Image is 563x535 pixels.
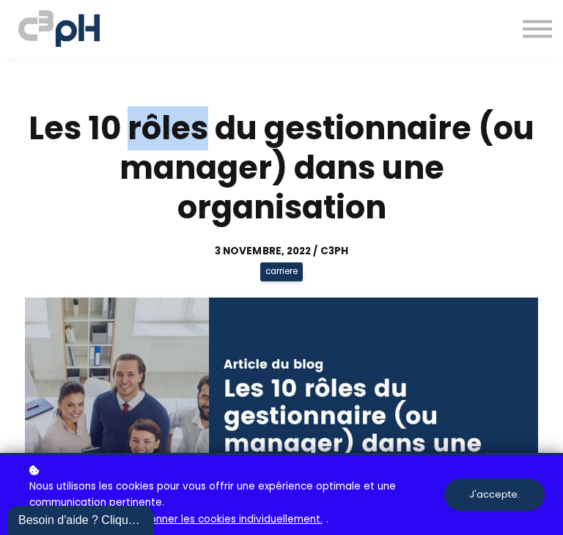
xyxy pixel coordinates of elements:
[7,503,157,535] iframe: chat widget
[29,479,433,512] span: Nous utilisons les cookies pour vous offrir une expérience optimale et une communication pertinente.
[18,108,545,227] h1: Les 10 rôles du gestionnaire (ou manager) dans une organisation
[260,262,303,281] span: carriere
[26,462,444,528] p: ou .
[444,479,545,511] button: J'accepte.
[116,512,323,528] a: Sélectionner les cookies individuellement.
[18,244,545,259] div: 3 novembre, 2022 / C3pH
[18,7,100,50] img: logo C3PH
